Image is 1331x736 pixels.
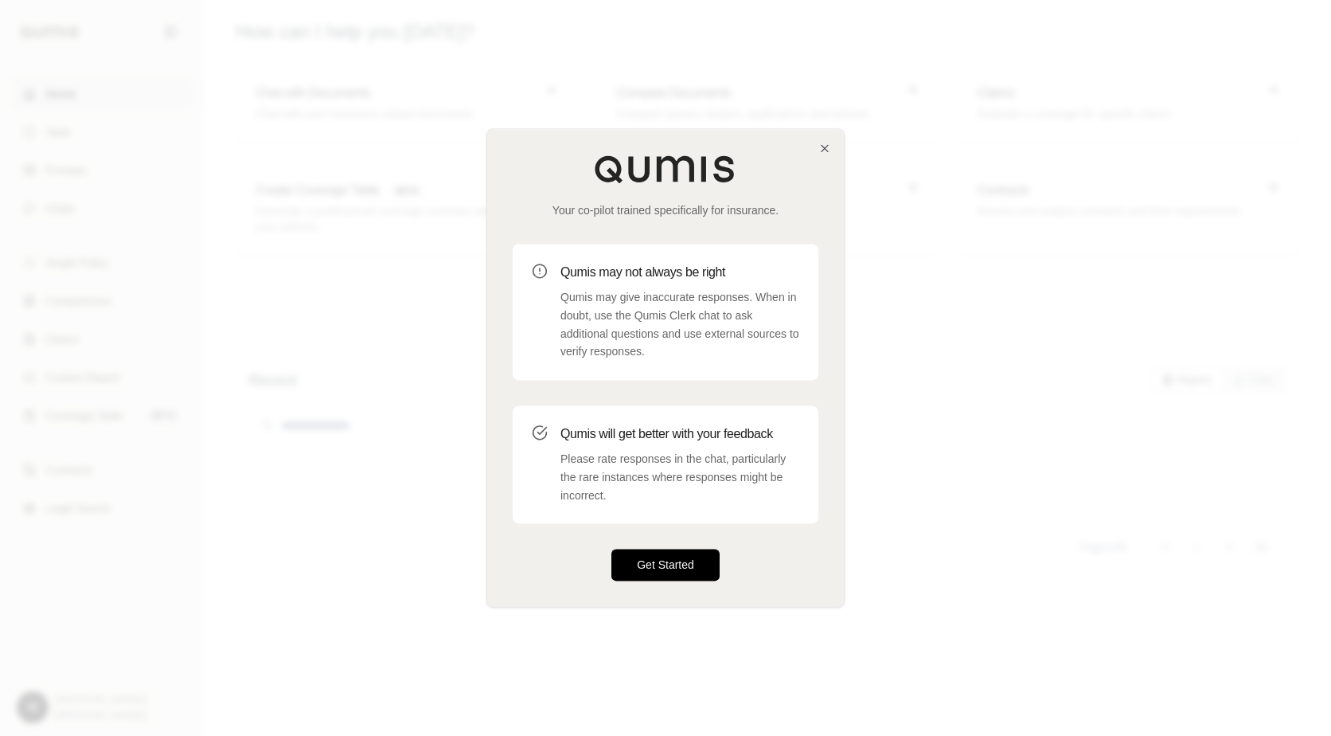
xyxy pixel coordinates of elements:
[513,202,818,218] p: Your co-pilot trained specifically for insurance.
[560,425,799,444] h3: Qumis will get better with your feedback
[560,450,799,504] p: Please rate responses in the chat, particularly the rare instances where responses might be incor...
[594,155,737,183] img: Qumis Logo
[560,288,799,361] p: Qumis may give inaccurate responses. When in doubt, use the Qumis Clerk chat to ask additional qu...
[611,550,720,581] button: Get Started
[560,263,799,282] h3: Qumis may not always be right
